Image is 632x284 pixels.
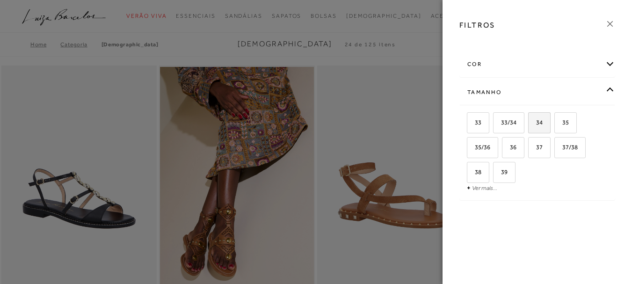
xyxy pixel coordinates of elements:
div: cor [460,52,615,77]
span: 37/38 [555,144,578,151]
span: 38 [468,168,481,175]
span: 39 [494,168,508,175]
input: 34 [527,119,536,129]
span: + [467,184,471,191]
span: 35 [555,119,569,126]
span: 36 [503,144,516,151]
input: 38 [465,169,475,178]
input: 33 [465,119,475,129]
input: 33/34 [492,119,501,129]
span: 33/34 [494,119,516,126]
h3: FILTROS [459,20,495,30]
span: 37 [529,144,543,151]
span: 33 [468,119,481,126]
input: 36 [501,144,510,153]
div: Tamanho [460,80,615,105]
span: 34 [529,119,543,126]
input: 37/38 [553,144,562,153]
input: 35/36 [465,144,475,153]
input: 35 [553,119,562,129]
a: Ver mais... [472,184,497,191]
span: 35/36 [468,144,490,151]
input: 39 [492,169,501,178]
input: 37 [527,144,536,153]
